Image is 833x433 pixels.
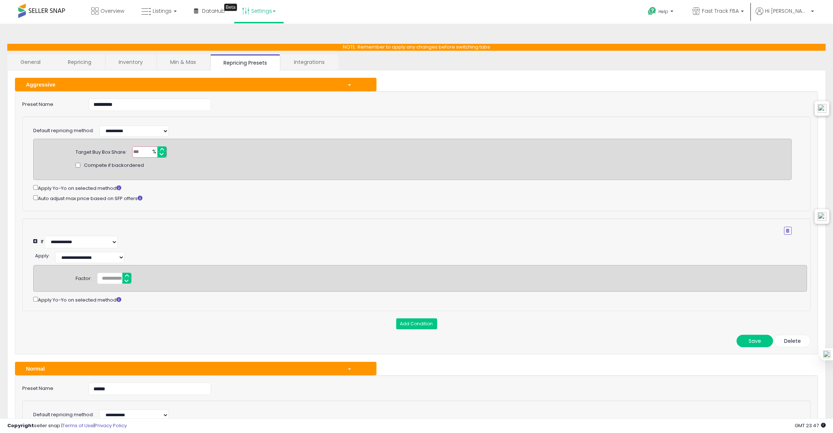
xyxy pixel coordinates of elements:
[7,54,54,70] a: General
[20,81,342,88] div: Aggressive
[153,7,172,15] span: Listings
[33,295,807,303] div: Apply Yo-Yo on selected method
[737,335,773,347] button: Save
[95,422,127,429] a: Privacy Policy
[35,252,49,259] span: Apply
[15,362,377,375] button: Normal
[647,7,657,16] i: Get Help
[33,194,792,202] div: Auto adjust max price based on SFP offers
[396,318,437,329] button: Add Condition
[765,7,809,15] span: Hi [PERSON_NAME]
[658,8,668,15] span: Help
[224,4,237,11] div: Tooltip anchor
[17,99,83,108] label: Preset Name
[157,54,209,70] a: Min & Max
[76,146,127,156] div: Target Buy Box Share:
[100,7,124,15] span: Overview
[702,7,739,15] span: Fast Track FBA
[818,104,826,113] img: icon48.png
[7,44,826,51] p: NOTE: Remember to apply any changes before switching tabs
[62,422,93,429] a: Terms of Use
[15,78,377,91] button: Aggressive
[33,411,94,418] label: Default repricing method:
[210,54,280,70] a: Repricing Presets
[795,422,826,429] span: 2025-09-16 23:47 GMT
[84,162,144,169] span: Compete if backordered
[774,335,811,347] button: Delete
[7,422,34,429] strong: Copyright
[106,54,156,70] a: Inventory
[756,7,814,24] a: Hi [PERSON_NAME]
[642,1,681,24] a: Help
[281,54,338,70] a: Integrations
[148,147,160,158] span: %
[823,350,831,358] img: one_i.png
[20,365,342,372] div: Normal
[55,54,104,70] a: Repricing
[17,383,83,392] label: Preset Name
[35,250,50,260] div: :
[33,184,792,192] div: Apply Yo-Yo on selected method
[818,212,826,221] img: icon48.png
[786,229,790,233] i: Remove Condition
[76,273,92,282] div: Factor:
[7,422,127,429] div: seller snap | |
[33,127,94,134] label: Default repricing method:
[202,7,225,15] span: DataHub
